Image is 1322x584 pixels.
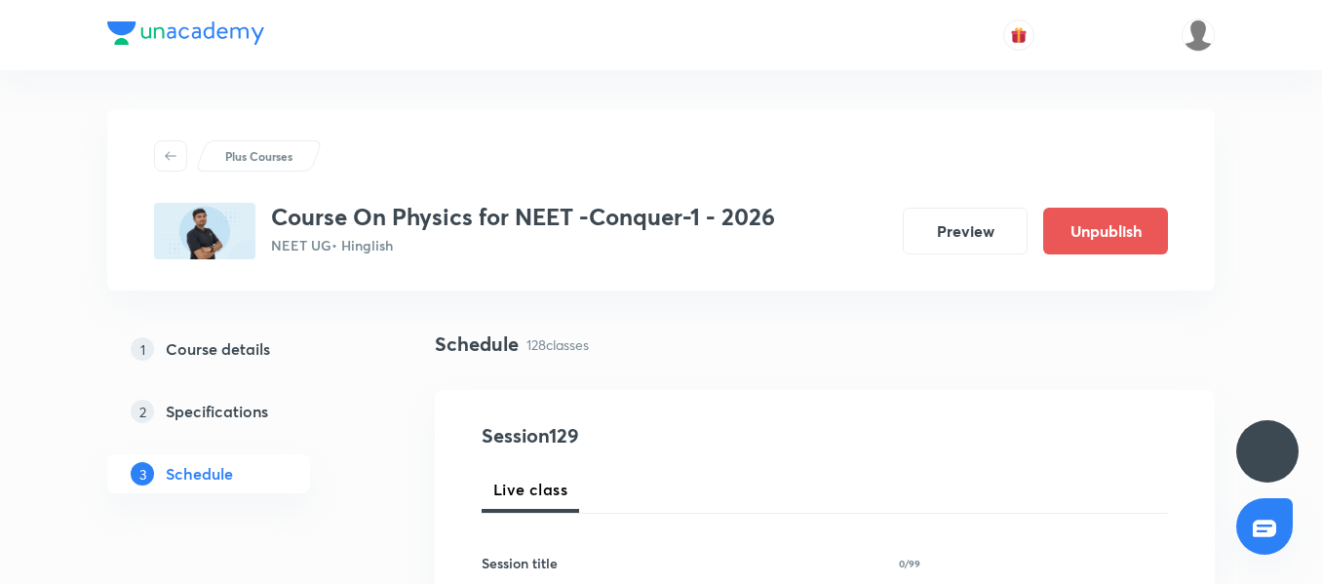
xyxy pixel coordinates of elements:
[1043,208,1168,254] button: Unpublish
[526,334,589,355] p: 128 classes
[107,392,372,431] a: 2Specifications
[107,21,264,45] img: Company Logo
[107,330,372,369] a: 1Course details
[271,203,775,231] h3: Course On Physics for NEET -Conquer-1 - 2026
[166,400,268,423] h5: Specifications
[271,235,775,255] p: NEET UG • Hinglish
[1256,440,1279,463] img: ttu
[166,337,270,361] h5: Course details
[1010,26,1028,44] img: avatar
[1182,19,1215,52] img: Gopal Kumar
[482,421,837,450] h4: Session 129
[107,21,264,50] a: Company Logo
[899,559,920,568] p: 0/99
[166,462,233,486] h5: Schedule
[225,147,292,165] p: Plus Courses
[131,462,154,486] p: 3
[154,203,255,259] img: 43835A17-CF83-48C6-AACD-30BE8BF38ABA_plus.png
[435,330,519,359] h4: Schedule
[131,337,154,361] p: 1
[131,400,154,423] p: 2
[903,208,1028,254] button: Preview
[482,553,558,573] h6: Session title
[493,478,567,501] span: Live class
[1003,19,1034,51] button: avatar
